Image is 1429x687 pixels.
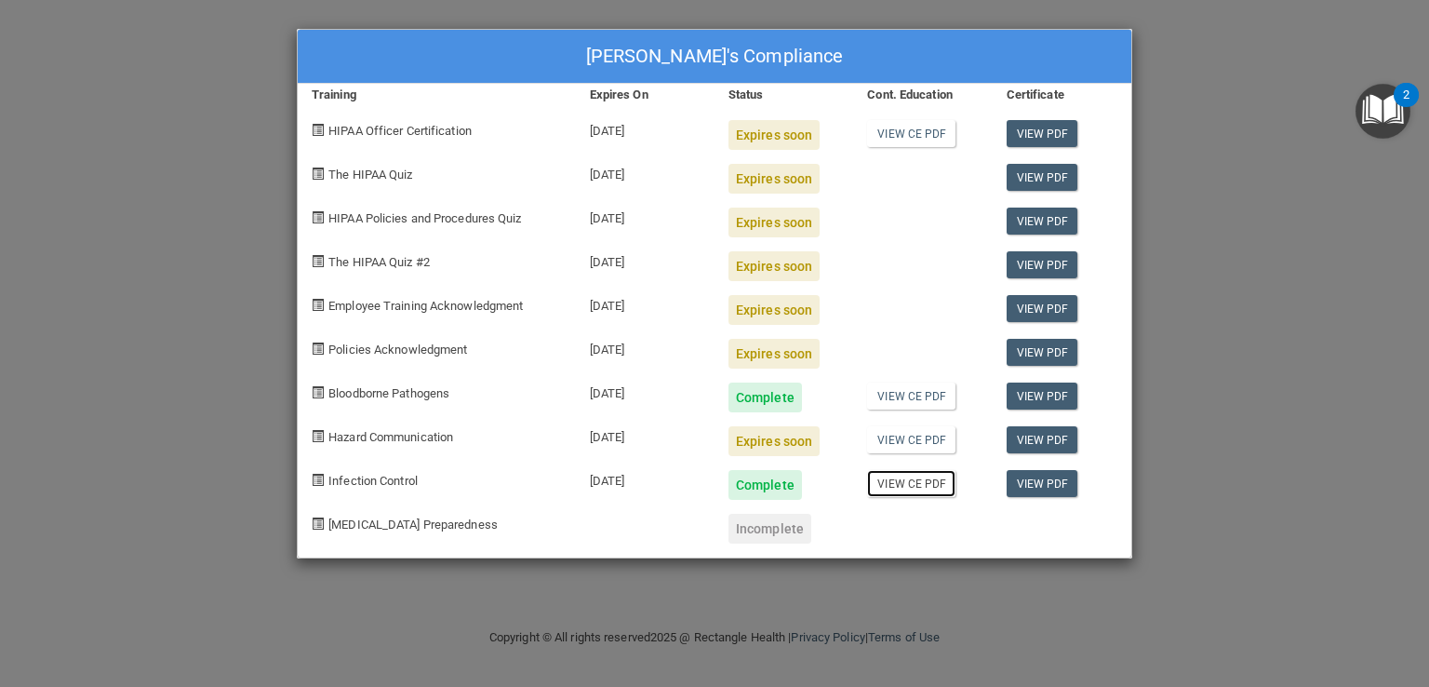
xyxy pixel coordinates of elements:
[714,84,853,106] div: Status
[298,84,576,106] div: Training
[1007,164,1078,191] a: View PDF
[576,412,714,456] div: [DATE]
[298,30,1131,84] div: [PERSON_NAME]'s Compliance
[728,339,820,369] div: Expires soon
[576,325,714,369] div: [DATE]
[576,237,714,281] div: [DATE]
[993,84,1131,106] div: Certificate
[576,369,714,412] div: [DATE]
[328,299,523,313] span: Employee Training Acknowledgment
[1007,383,1078,410] a: View PDF
[1007,208,1078,235] a: View PDF
[576,194,714,237] div: [DATE]
[728,426,820,456] div: Expires soon
[1007,339,1078,366] a: View PDF
[728,514,811,544] div: Incomplete
[1007,426,1078,453] a: View PDF
[1356,84,1410,139] button: Open Resource Center, 2 new notifications
[867,470,955,497] a: View CE PDF
[867,383,955,410] a: View CE PDF
[1007,470,1078,497] a: View PDF
[576,84,714,106] div: Expires On
[328,518,498,532] span: [MEDICAL_DATA] Preparedness
[1108,558,1407,631] iframe: Drift Widget Chat Controller
[1007,120,1078,147] a: View PDF
[328,474,418,488] span: Infection Control
[728,164,820,194] div: Expires soon
[728,251,820,281] div: Expires soon
[328,430,453,444] span: Hazard Communication
[867,120,955,147] a: View CE PDF
[853,84,992,106] div: Cont. Education
[728,470,802,500] div: Complete
[328,386,449,400] span: Bloodborne Pathogens
[728,383,802,412] div: Complete
[728,208,820,237] div: Expires soon
[576,456,714,500] div: [DATE]
[328,211,521,225] span: HIPAA Policies and Procedures Quiz
[328,343,467,357] span: Policies Acknowledgment
[576,150,714,194] div: [DATE]
[328,255,430,269] span: The HIPAA Quiz #2
[576,281,714,325] div: [DATE]
[728,120,820,150] div: Expires soon
[1007,295,1078,322] a: View PDF
[1403,95,1409,119] div: 2
[328,168,412,182] span: The HIPAA Quiz
[328,124,472,138] span: HIPAA Officer Certification
[728,295,820,325] div: Expires soon
[1007,251,1078,278] a: View PDF
[576,106,714,150] div: [DATE]
[867,426,955,453] a: View CE PDF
